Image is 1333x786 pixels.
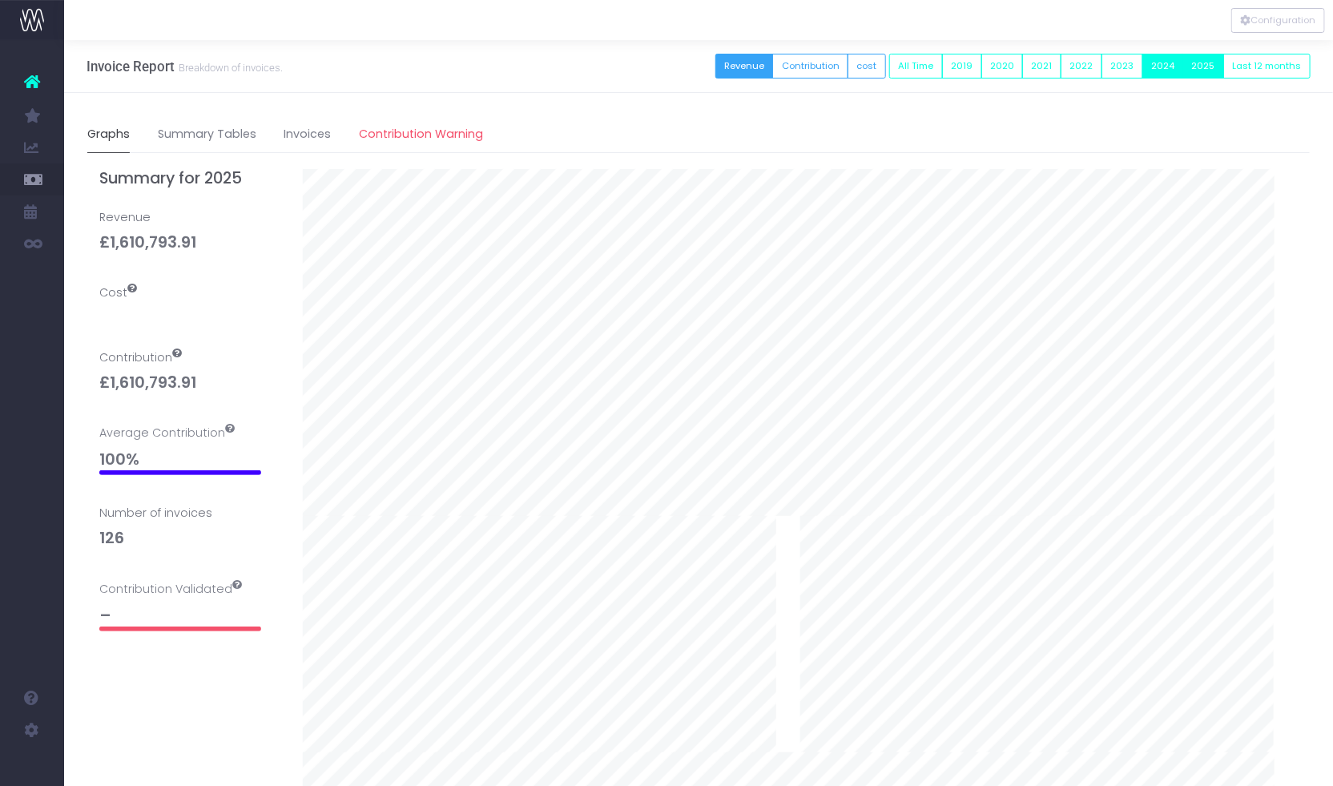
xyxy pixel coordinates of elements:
span: 126 [99,526,124,550]
div: Small button group [889,50,1311,83]
a: Summary Tables [158,116,256,153]
button: 2024 [1142,54,1184,79]
button: 2022 [1061,54,1102,79]
div: Small button group [715,50,886,83]
span: Number of invoices [99,505,279,550]
img: images/default_profile_image.png [20,754,44,778]
a: Graphs [87,116,130,153]
button: 2025 [1182,54,1224,79]
button: Contribution [772,54,848,79]
span: £1,610,793.91 [99,371,196,394]
button: 2019 [942,54,982,79]
button: Configuration [1231,8,1325,33]
span: Cost [99,284,279,319]
h4: Summary for 2025 [99,169,279,187]
button: 2021 [1022,54,1061,79]
button: 2023 [1101,54,1143,79]
div: Vertical button group [1231,8,1325,33]
small: Breakdown of invoices. [175,58,283,75]
a: Invoices [284,116,332,153]
h3: Invoice Report [87,58,283,75]
button: All Time [889,54,943,79]
span: Contribution Warning [360,126,484,143]
button: Last 12 months [1223,54,1311,79]
span: Contribution [99,349,279,394]
span: Revenue [99,209,279,254]
div: Contribution Validated [99,580,279,598]
div: Average Contribution [99,424,279,441]
span: £1,610,793.91 [99,231,196,254]
button: Revenue [715,54,774,79]
button: 2020 [981,54,1024,79]
button: cost [848,54,886,79]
